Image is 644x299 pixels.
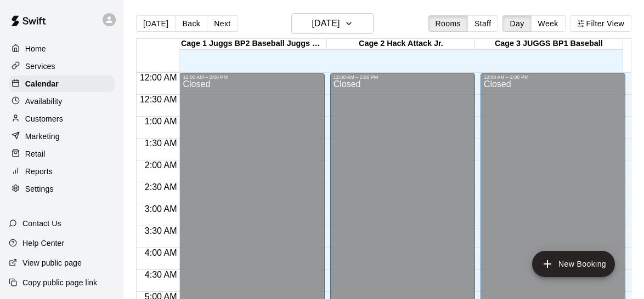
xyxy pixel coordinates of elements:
[312,16,340,31] h6: [DATE]
[142,226,180,235] span: 3:30 AM
[532,251,615,277] button: add
[327,39,474,49] div: Cage 2 Hack Attack Jr.
[22,238,64,249] p: Help Center
[142,248,180,257] span: 4:00 AM
[334,74,472,80] div: 12:00 AM – 2:00 PM
[9,93,115,110] a: Availability
[207,15,238,32] button: Next
[570,15,631,32] button: Filter View
[25,43,46,54] p: Home
[502,15,531,32] button: Day
[467,15,499,32] button: Staff
[142,160,180,170] span: 2:00 AM
[137,73,180,82] span: 12:00 AM
[9,128,115,145] a: Marketing
[136,15,176,32] button: [DATE]
[142,117,180,126] span: 1:00 AM
[25,166,53,177] p: Reports
[25,113,63,124] p: Customers
[175,15,207,32] button: Back
[142,270,180,279] span: 4:30 AM
[25,96,63,107] p: Availability
[25,61,55,72] p: Services
[9,58,115,74] a: Services
[9,146,115,162] a: Retail
[291,13,374,34] button: [DATE]
[22,218,61,229] p: Contact Us
[183,74,321,80] div: 12:00 AM – 2:00 PM
[531,15,566,32] button: Week
[9,76,115,92] a: Calendar
[9,181,115,197] a: Settings
[484,74,622,80] div: 12:00 AM – 2:00 PM
[179,39,327,49] div: Cage 1 Juggs BP2 Baseball Juggs BP1 Softball
[137,95,180,104] span: 12:30 AM
[9,111,115,127] a: Customers
[22,257,82,268] p: View public page
[25,183,54,194] p: Settings
[9,163,115,180] a: Reports
[475,39,623,49] div: Cage 3 JUGGS BP1 Baseball
[142,182,180,192] span: 2:30 AM
[25,131,60,142] p: Marketing
[25,148,46,159] p: Retail
[142,139,180,148] span: 1:30 AM
[428,15,468,32] button: Rooms
[22,277,97,288] p: Copy public page link
[9,41,115,57] a: Home
[142,204,180,214] span: 3:00 AM
[25,78,59,89] p: Calendar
